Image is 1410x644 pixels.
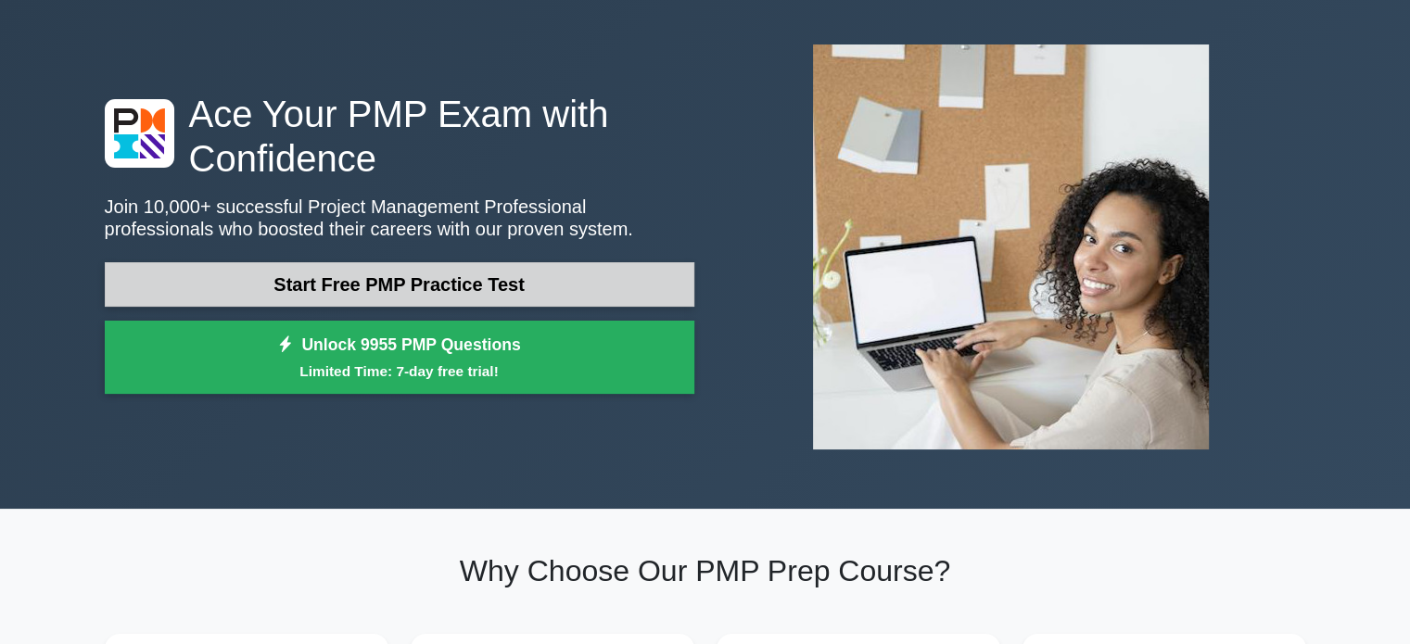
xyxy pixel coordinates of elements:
[105,92,694,181] h1: Ace Your PMP Exam with Confidence
[105,553,1306,588] h2: Why Choose Our PMP Prep Course?
[105,196,694,240] p: Join 10,000+ successful Project Management Professional professionals who boosted their careers w...
[105,262,694,307] a: Start Free PMP Practice Test
[105,321,694,395] a: Unlock 9955 PMP QuestionsLimited Time: 7-day free trial!
[128,360,671,382] small: Limited Time: 7-day free trial!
